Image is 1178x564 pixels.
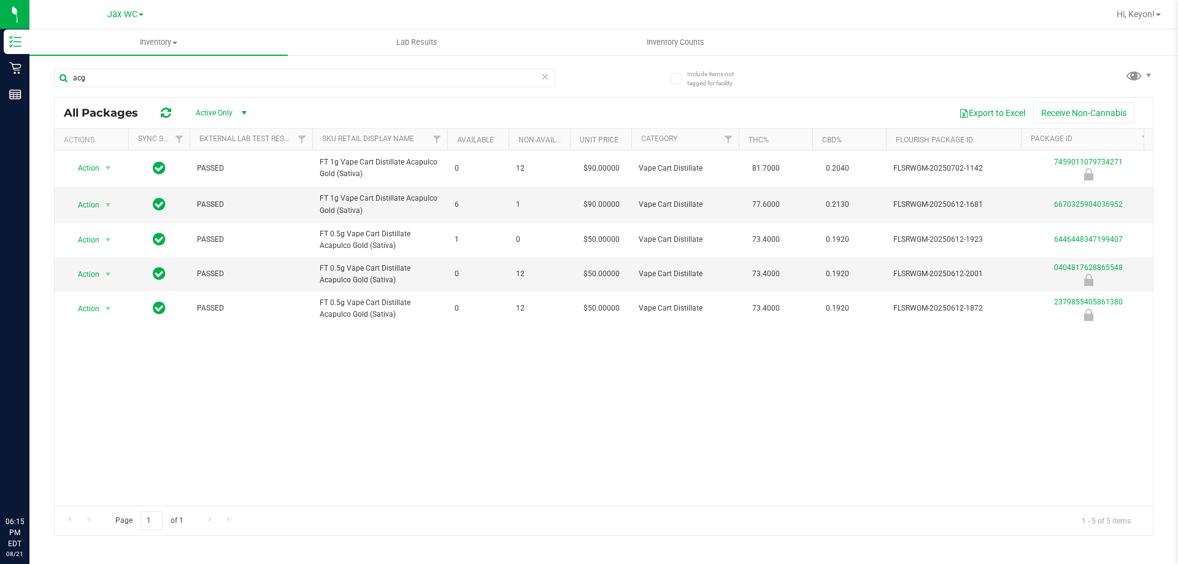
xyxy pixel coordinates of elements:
[893,268,1014,280] span: FLSRWGM-20250612-2001
[1054,235,1123,244] a: 6446448347199407
[380,37,454,48] span: Lab Results
[138,134,185,143] a: Sync Status
[455,234,501,245] span: 1
[197,199,305,211] span: PASSED
[630,37,721,48] span: Inventory Counts
[516,199,563,211] span: 1
[577,196,626,214] span: $90.00000
[455,163,501,174] span: 0
[822,136,842,144] a: CBD%
[101,160,116,177] span: select
[1117,9,1155,19] span: Hi, Keyon!
[639,234,731,245] span: Vape Cart Distillate
[1136,129,1156,150] a: Filter
[577,160,626,177] span: $90.00000
[746,299,786,317] span: 73.4000
[1031,134,1072,143] a: Package ID
[105,511,193,530] span: Page of 1
[639,268,731,280] span: Vape Cart Distillate
[516,163,563,174] span: 12
[749,136,769,144] a: THC%
[546,29,804,55] a: Inventory Counts
[141,511,163,530] input: 1
[320,156,440,180] span: FT 1g Vape Cart Distillate Acapulco Gold (Sativa)
[320,263,440,286] span: FT 0.5g Vape Cart Distillate Acapulco Gold (Sativa)
[64,136,123,144] div: Actions
[516,234,563,245] span: 0
[1033,102,1134,123] button: Receive Non-Cannabis
[153,160,166,177] span: In Sync
[320,297,440,320] span: FT 0.5g Vape Cart Distillate Acapulco Gold (Sativa)
[893,234,1014,245] span: FLSRWGM-20250612-1923
[107,9,137,20] span: Jax WC
[639,163,731,174] span: Vape Cart Distillate
[101,196,116,214] span: select
[153,299,166,317] span: In Sync
[6,549,24,558] p: 08/21
[29,37,288,48] span: Inventory
[64,106,150,120] span: All Packages
[199,134,296,143] a: External Lab Test Result
[1054,158,1123,166] a: 7459011079734271
[101,300,116,317] span: select
[29,29,288,55] a: Inventory
[516,268,563,280] span: 12
[67,266,100,283] span: Action
[197,303,305,314] span: PASSED
[6,516,24,549] p: 06:15 PM EDT
[9,88,21,101] inline-svg: Reports
[1019,309,1158,321] div: Newly Received
[746,196,786,214] span: 77.6000
[153,265,166,282] span: In Sync
[67,231,100,249] span: Action
[896,136,973,144] a: Flourish Package ID
[893,303,1014,314] span: FLSRWGM-20250612-1872
[427,129,447,150] a: Filter
[577,265,626,283] span: $50.00000
[322,134,414,143] a: Sku Retail Display Name
[197,268,305,280] span: PASSED
[1019,168,1158,180] div: Newly Received
[820,160,855,177] span: 0.2040
[67,160,100,177] span: Action
[320,193,440,216] span: FT 1g Vape Cart Distillate Acapulco Gold (Sativa)
[746,231,786,249] span: 73.4000
[820,196,855,214] span: 0.2130
[820,299,855,317] span: 0.1920
[153,231,166,248] span: In Sync
[169,129,190,150] a: Filter
[580,136,618,144] a: Unit Price
[541,69,549,85] span: Clear
[820,265,855,283] span: 0.1920
[746,265,786,283] span: 73.4000
[197,163,305,174] span: PASSED
[153,196,166,213] span: In Sync
[9,62,21,74] inline-svg: Retail
[639,199,731,211] span: Vape Cart Distillate
[455,268,501,280] span: 0
[101,231,116,249] span: select
[718,129,739,150] a: Filter
[518,136,573,144] a: Non-Available
[577,231,626,249] span: $50.00000
[516,303,563,314] span: 12
[197,234,305,245] span: PASSED
[1072,511,1141,530] span: 1 - 5 of 5 items
[12,466,49,503] iframe: Resource center
[9,36,21,48] inline-svg: Inventory
[320,228,440,252] span: FT 0.5g Vape Cart Distillate Acapulco Gold (Sativa)
[1054,263,1123,272] a: 0404817628865548
[455,303,501,314] span: 0
[893,163,1014,174] span: FLSRWGM-20250702-1142
[288,29,546,55] a: Lab Results
[951,102,1033,123] button: Export to Excel
[820,231,855,249] span: 0.1920
[893,199,1014,211] span: FLSRWGM-20250612-1681
[1054,200,1123,209] a: 6670325904036952
[1054,298,1123,306] a: 2379855405861380
[101,266,116,283] span: select
[292,129,312,150] a: Filter
[577,299,626,317] span: $50.00000
[54,69,555,87] input: Search Package ID, Item Name, SKU, Lot or Part Number...
[1019,274,1158,286] div: Newly Received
